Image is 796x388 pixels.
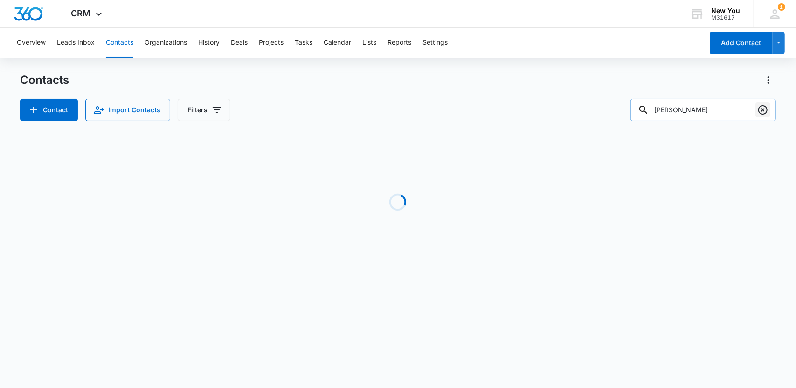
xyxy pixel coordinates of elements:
[362,28,376,58] button: Lists
[324,28,351,58] button: Calendar
[711,14,740,21] div: account id
[106,28,133,58] button: Contacts
[422,28,448,58] button: Settings
[630,99,776,121] input: Search Contacts
[20,73,69,87] h1: Contacts
[778,3,785,11] span: 1
[388,28,411,58] button: Reports
[710,32,773,54] button: Add Contact
[85,99,170,121] button: Import Contacts
[57,28,95,58] button: Leads Inbox
[20,99,78,121] button: Add Contact
[711,7,740,14] div: account name
[755,102,770,117] button: Clear
[231,28,248,58] button: Deals
[198,28,220,58] button: History
[259,28,284,58] button: Projects
[761,73,776,88] button: Actions
[778,3,785,11] div: notifications count
[17,28,46,58] button: Overview
[295,28,312,58] button: Tasks
[71,8,91,18] span: CRM
[145,28,187,58] button: Organizations
[178,99,230,121] button: Filters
